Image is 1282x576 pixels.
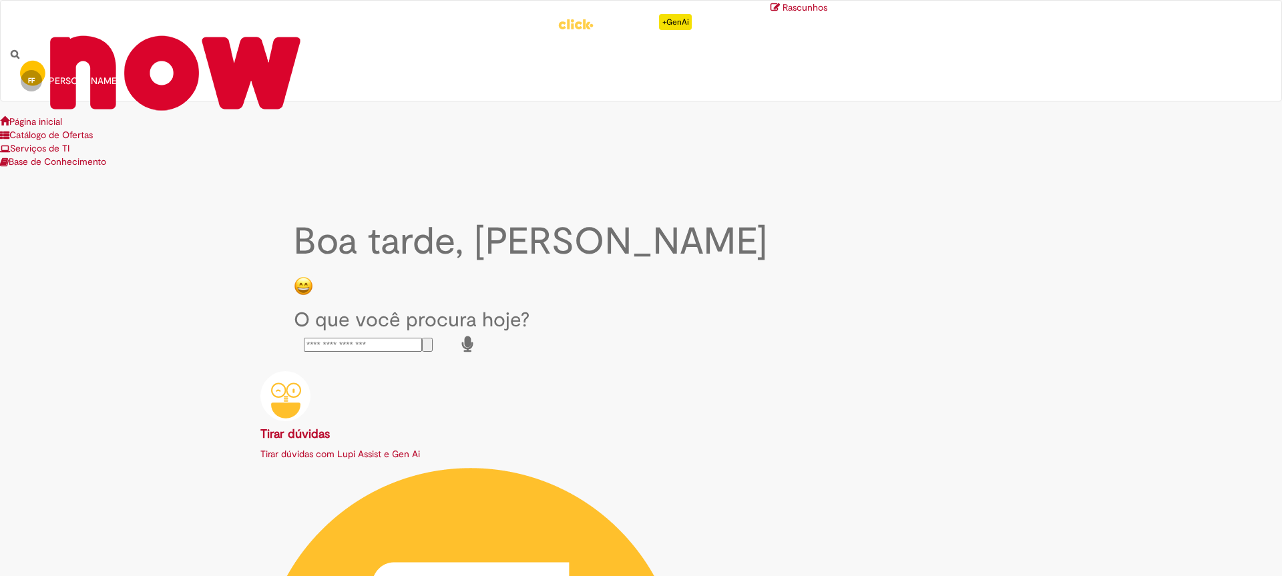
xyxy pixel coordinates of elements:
span: FF [28,76,35,85]
img: ServiceNow [11,14,311,131]
ul: Menu Cabeçalho [321,1,391,41]
p: +GenAi [659,14,692,30]
ul: Menu Cabeçalho [604,1,702,43]
img: happy-face.png [294,276,313,296]
ul: Menu Cabeçalho [548,1,604,47]
span: Rascunhos [783,1,827,13]
h2: Boa tarde, [PERSON_NAME] [294,222,988,263]
a: Favoritos : 0 [702,1,771,41]
span: [PERSON_NAME] [46,75,120,87]
span: Favoritos [723,15,761,27]
a: Rascunhos [11,1,1271,14]
span: More [515,15,538,27]
img: click_logo_yellow_360x200.png [558,14,594,34]
a: Requisições : 0 [321,1,391,41]
div: Padroniza [614,14,692,30]
span: Requisições [331,15,381,27]
p: Tirar dúvidas com Lupi Assist e Gen Ai [260,447,1022,461]
ul: Menu Cabeçalho [505,1,548,41]
h2: O que você procura hoje? [294,309,988,331]
ul: Menu Cabeçalho [702,1,771,41]
a: FF [PERSON_NAME] [11,61,130,101]
i: Search from all sources [11,49,19,59]
a: Tirar dúvidas Tirar dúvidas com Lupi Assist e Gen Ai [260,371,1022,461]
a: Despesas Corporativas : [391,1,505,41]
b: Tirar dúvidas [260,426,330,442]
a: More : 4 [505,1,548,41]
ul: Menu Cabeçalho [391,1,505,41]
a: Ir para a Homepage [1,1,321,41]
span: Despesas Corporativas [401,15,495,27]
